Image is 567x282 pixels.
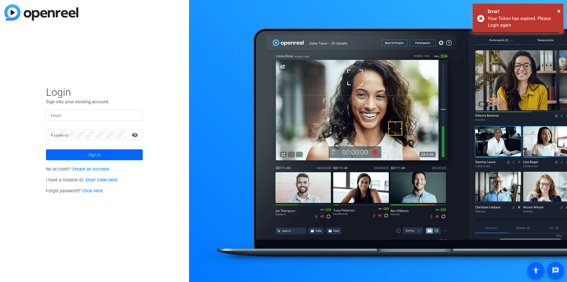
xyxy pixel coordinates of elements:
[552,267,559,274] mat-icon: message
[51,133,68,138] mat-label: Password
[557,6,561,15] button: Close
[557,7,561,15] span: ×
[51,111,138,119] input: Enter Email Address
[86,177,118,183] a: Enter Code Here
[46,167,109,172] span: No account?
[51,114,61,118] mat-label: Email
[532,267,539,274] mat-icon: accessibility
[46,86,143,98] span: Login
[82,188,103,194] a: Click Here
[128,131,143,139] mat-icon: visibility_off
[46,149,143,160] button: Sign in
[72,167,109,172] a: Create an Account
[488,15,559,29] div: Your Token has expired. Please Login again
[46,188,103,194] span: Forgot password?
[488,8,559,15] div: Error!
[46,177,118,183] span: I have a Session ID.
[46,98,143,105] p: Sign into your existing account.
[4,4,78,21] img: blue-gradient.svg
[88,147,101,162] span: Sign in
